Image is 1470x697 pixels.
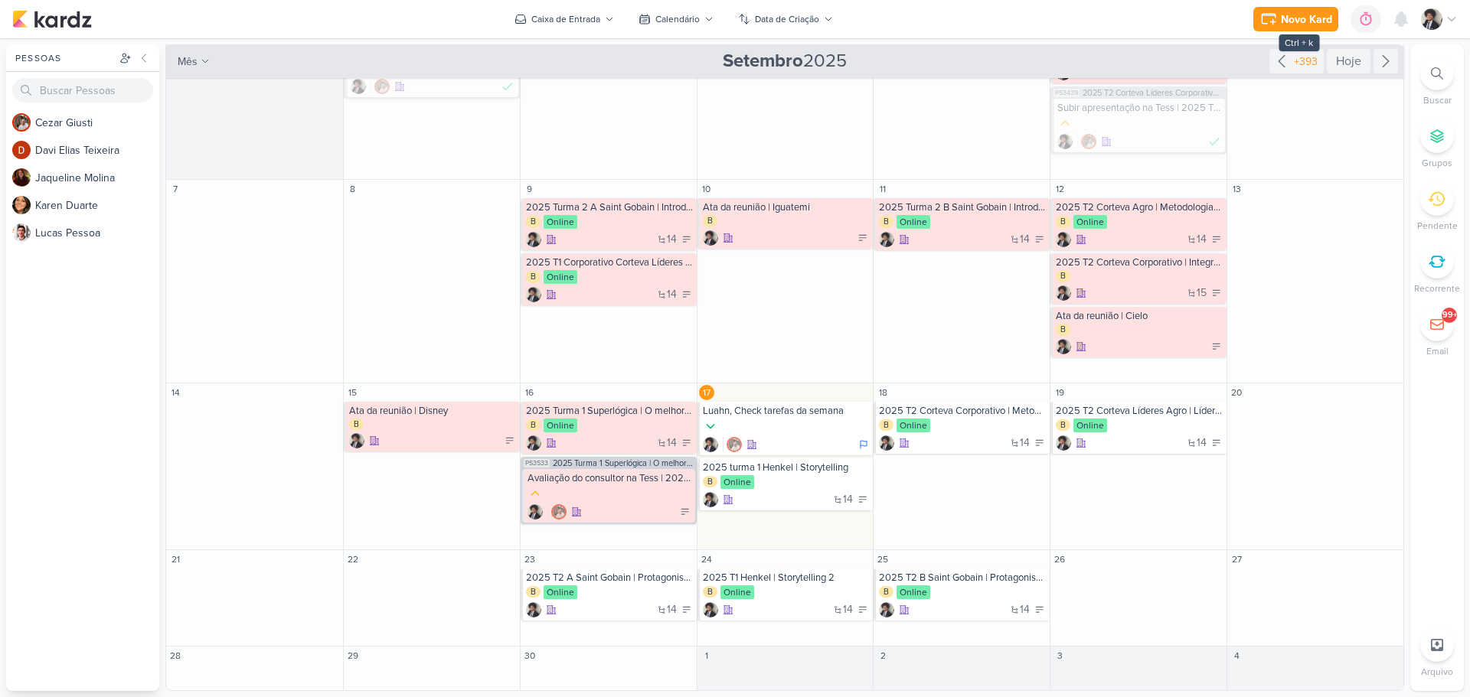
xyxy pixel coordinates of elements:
[1020,604,1030,615] span: 14
[526,287,541,302] img: Pedro Luahn Simões
[1442,309,1457,321] div: 99+
[168,648,183,663] div: 28
[1056,201,1223,213] div: 2025 T2 Corteva Agro | Metodologias Ágeis
[699,385,714,400] div: 17
[720,475,754,489] div: Online
[667,289,677,300] span: 14
[1077,134,1096,149] div: Colaboradores: Cezar Giusti
[168,552,183,567] div: 21
[703,476,717,488] div: B
[879,435,894,451] img: Pedro Luahn Simões
[843,494,853,505] span: 14
[526,271,541,283] div: B
[526,201,694,213] div: 2025 Turma 2 A Saint Gobain | Introdução ao projeto de Estágio
[1056,405,1223,417] div: 2025 T2 Corteva Líderes Agro | Líder Formador
[1034,604,1045,615] div: A Fazer
[703,602,718,617] img: Pedro Luahn Simões
[667,234,677,245] span: 14
[1056,285,1071,301] img: Pedro Luahn Simões
[1057,102,1222,114] div: Subir apresentação na Tess | 2025 T2 Corteva Líderes Corporativo | Líder Formador
[526,419,541,432] div: B
[897,585,930,599] div: Online
[526,232,541,247] img: Pedro Luahn Simões
[1229,648,1244,663] div: 4
[168,181,183,197] div: 7
[351,79,366,94] img: Pedro Luahn Simões
[1052,552,1067,567] div: 26
[168,385,183,400] div: 14
[703,419,718,434] div: Prioridade Baixa
[526,232,541,247] div: Criador(a): Pedro Luahn Simões
[1056,339,1071,354] img: Pedro Luahn Simões
[703,437,718,452] img: Pedro Luahn Simões
[1422,156,1452,170] p: Grupos
[875,385,890,400] div: 18
[1056,232,1071,247] img: Pedro Luahn Simões
[1291,54,1321,70] div: +393
[1423,93,1452,107] p: Buscar
[12,168,31,187] img: Jaqueline Molina
[680,506,691,517] div: A Fazer
[703,201,871,213] div: Ata da reunião | Iguatemi
[1229,385,1244,400] div: 20
[703,215,717,227] div: B
[727,437,742,452] img: Cezar Giusti
[1211,341,1222,352] div: A Fazer
[526,435,541,451] div: Criador(a): Pedro Luahn Simões
[859,438,868,451] div: Em Andamento
[720,585,754,599] div: Online
[1052,648,1067,663] div: 3
[681,604,692,615] div: A Fazer
[703,405,871,417] div: Luahn, Check tarefas da semana
[1421,665,1453,679] p: Arquivo
[12,141,31,159] img: Davi Elias Teixeira
[1056,419,1070,432] div: B
[1281,11,1332,28] div: Novo Kard
[526,602,541,617] img: Pedro Luahn Simões
[1053,89,1080,97] span: PS3439
[12,78,153,103] input: Buscar Pessoas
[879,572,1047,584] div: 2025 T2 B Saint Gobain | Protagonismo e alta performance
[667,438,677,448] span: 14
[35,225,159,241] div: L u c a s P e s s o a
[703,572,871,584] div: 2025 T1 Henkel | Storytelling 2
[522,181,537,197] div: 9
[857,494,868,505] div: A Fazer
[547,504,567,519] div: Colaboradores: Cezar Giusti
[551,504,567,519] img: Cezar Giusti
[1056,270,1070,282] div: B
[1081,134,1096,149] img: Cezar Giusti
[1410,57,1464,107] li: Ctrl + F
[12,113,31,132] img: Cezar Giusti
[703,461,871,474] div: 2025 turma 1 Henkel | Storytelling
[526,572,694,584] div: 2025 T2 A Saint Gobain | Protagonismo e alta performance
[723,50,803,72] strong: Setembro
[681,438,692,448] div: A Fazer
[526,287,541,302] div: Criador(a): Pedro Luahn Simões
[1073,215,1107,229] div: Online
[1327,49,1370,73] div: Hoje
[1211,234,1222,245] div: A Fazer
[526,435,541,451] img: Pedro Luahn Simões
[35,142,159,158] div: D a v i E l i a s T e i x e i r a
[681,289,692,300] div: A Fazer
[879,216,893,228] div: B
[1020,438,1030,448] span: 14
[345,648,361,663] div: 29
[349,433,364,448] img: Pedro Luahn Simões
[501,79,514,94] div: Finalizado
[1083,89,1223,97] span: 2025 T2 Corteva Líderes Corporativo | Líder Formador
[544,585,577,599] div: Online
[1056,285,1071,301] div: Criador(a): Pedro Luahn Simões
[349,433,364,448] div: Criador(a): Pedro Luahn Simões
[1197,234,1207,245] span: 14
[345,181,361,197] div: 8
[12,196,31,214] img: Karen Duarte
[1052,385,1067,400] div: 19
[681,234,692,245] div: A Fazer
[703,586,717,598] div: B
[524,459,550,467] span: PS3533
[35,115,159,131] div: C e z a r G i u s t i
[35,170,159,186] div: J a q u e l i n e M o l i n a
[879,232,894,247] img: Pedro Luahn Simões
